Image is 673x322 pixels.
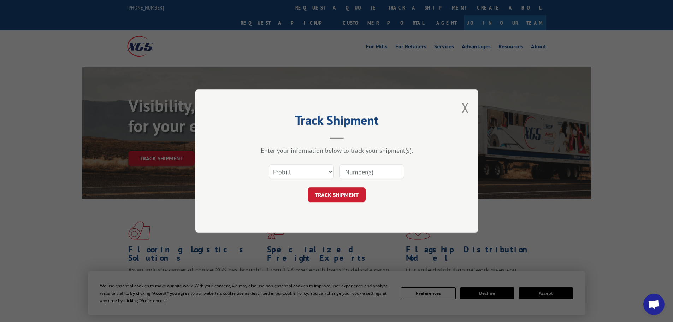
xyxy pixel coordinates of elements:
input: Number(s) [339,164,404,179]
button: Close modal [461,98,469,117]
div: Open chat [643,294,665,315]
div: Enter your information below to track your shipment(s). [231,146,443,154]
button: TRACK SHIPMENT [308,187,366,202]
h2: Track Shipment [231,115,443,129]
